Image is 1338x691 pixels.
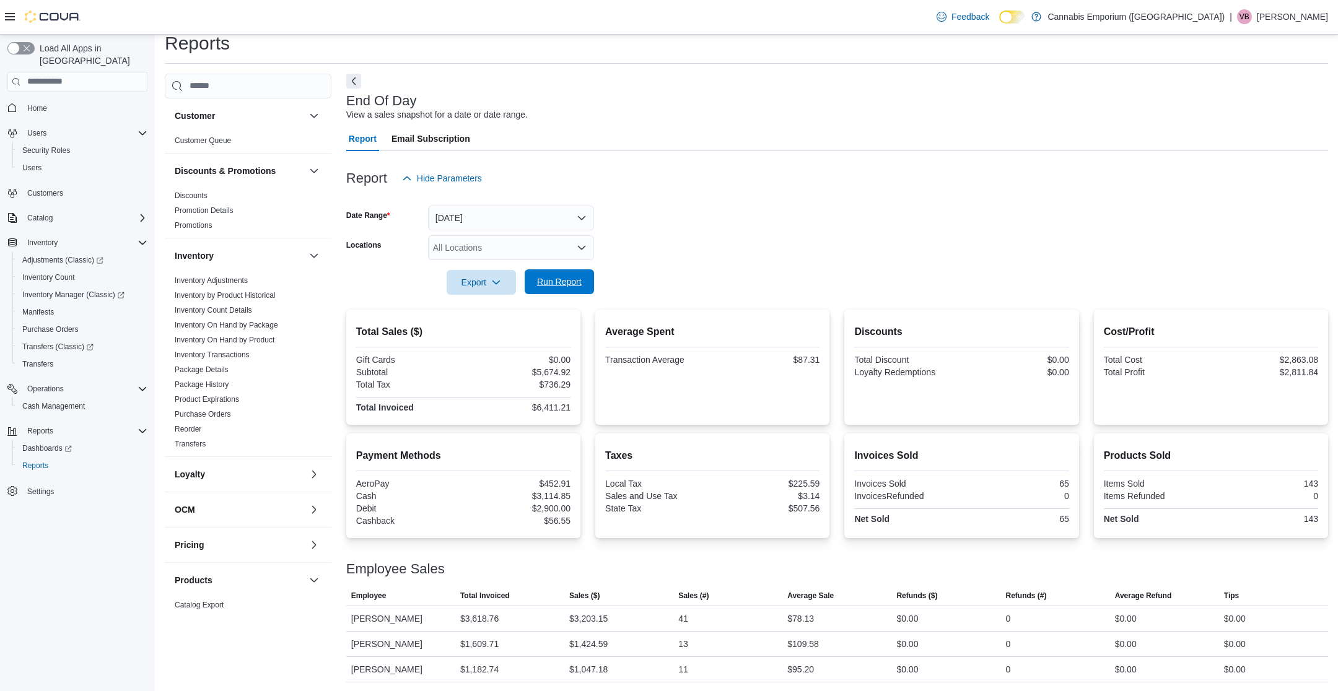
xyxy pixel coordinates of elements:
button: Security Roles [12,142,152,159]
a: Reorder [175,425,201,433]
div: $3.14 [715,491,820,501]
div: Invoices Sold [854,479,959,489]
nav: Complex example [7,94,147,532]
div: $1,424.59 [569,637,608,651]
span: Reports [17,458,147,473]
h2: Payment Methods [356,448,571,463]
span: Reports [22,461,48,471]
span: Transfers [175,439,206,449]
a: Inventory by Product Historical [175,291,276,300]
span: Feedback [951,11,989,23]
div: $0.00 [964,355,1069,365]
span: Users [22,163,42,173]
span: Product Expirations [175,394,239,404]
span: Home [27,103,47,113]
div: 0 [1006,611,1011,626]
div: Transaction Average [605,355,710,365]
span: Inventory Transactions [175,350,250,360]
button: Loyalty [175,468,304,480]
p: [PERSON_NAME] [1257,9,1328,24]
a: Transfers (Classic) [17,339,98,354]
button: Hide Parameters [397,166,487,191]
div: Gift Cards [356,355,461,365]
h3: Report [346,171,387,186]
div: $507.56 [715,503,820,513]
div: Subtotal [356,367,461,377]
div: $0.00 [1115,611,1137,626]
span: Reports [27,426,53,436]
button: Inventory [2,234,152,251]
span: Users [27,128,46,138]
h3: End Of Day [346,93,417,108]
span: Dashboards [17,441,147,456]
a: Customers [22,186,68,201]
div: $87.31 [715,355,820,365]
span: Cash Management [17,399,147,414]
a: Inventory On Hand by Product [175,336,274,344]
button: Manifests [12,303,152,321]
div: Inventory [165,273,331,456]
span: Transfers [22,359,53,369]
div: $3,203.15 [569,611,608,626]
button: OCM [175,503,304,516]
span: Settings [22,483,147,498]
span: Customers [27,188,63,198]
span: Inventory Adjustments [175,276,248,285]
button: Users [2,124,152,142]
div: Customer [165,133,331,153]
h3: Customer [175,110,215,122]
h3: Pricing [175,539,204,551]
div: $0.00 [1115,662,1137,677]
button: Cash Management [12,398,152,415]
div: [PERSON_NAME] [346,606,455,631]
a: Transfers [175,440,206,448]
a: Inventory Adjustments [175,276,248,285]
a: Inventory Manager (Classic) [12,286,152,303]
button: Home [2,99,152,117]
div: Total Tax [356,380,461,389]
button: Transfers [12,355,152,373]
a: Products to Archive [175,615,238,624]
span: Inventory Manager (Classic) [22,290,125,300]
div: 0 [964,491,1069,501]
strong: Net Sold [854,514,890,524]
div: Sales and Use Tax [605,491,710,501]
div: [PERSON_NAME] [346,657,455,682]
span: Dashboards [22,443,72,453]
div: State Tax [605,503,710,513]
div: 65 [964,479,1069,489]
button: Operations [22,381,69,396]
button: Customer [175,110,304,122]
a: Transfers [17,357,58,372]
button: Products [307,573,321,588]
button: [DATE] [428,206,594,230]
a: Purchase Orders [17,322,84,337]
h2: Total Sales ($) [356,324,571,339]
span: Promotions [175,220,212,230]
span: Discounts [175,191,208,201]
span: Products to Archive [175,615,238,625]
h3: Loyalty [175,468,205,480]
a: Manifests [17,305,59,319]
div: Items Sold [1104,479,1209,489]
span: Report [349,126,377,151]
span: Inventory Count [17,270,147,285]
div: 0 [1213,491,1318,501]
a: Inventory On Hand by Package [175,321,278,329]
span: Catalog [27,213,53,223]
span: Cash Management [22,401,85,411]
button: Settings [2,482,152,500]
button: Pricing [307,537,321,552]
div: $1,047.18 [569,662,608,677]
span: Refunds ($) [896,591,937,601]
div: Local Tax [605,479,710,489]
h3: OCM [175,503,195,516]
span: Adjustments (Classic) [17,253,147,267]
a: Inventory Count Details [175,306,252,315]
div: Cash [356,491,461,501]
div: $0.00 [896,637,918,651]
span: Manifests [22,307,54,317]
span: Security Roles [22,146,70,155]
